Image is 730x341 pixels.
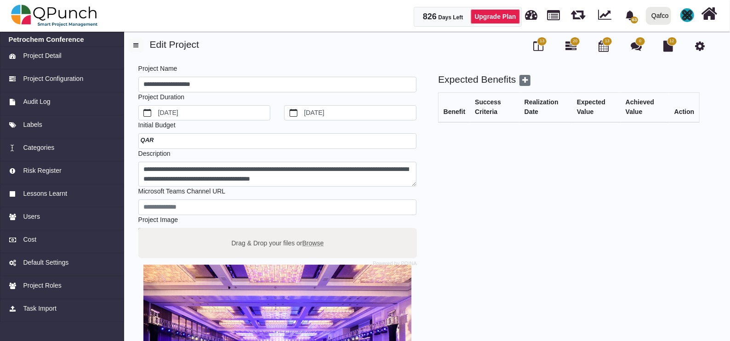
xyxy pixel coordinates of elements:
[138,187,226,196] label: Microsoft Teams Channel URL
[651,8,668,24] div: Qafco
[577,97,616,117] div: Expected Value
[23,143,54,153] span: Categories
[438,14,463,21] span: Days Left
[23,51,61,61] span: Project Detail
[670,38,674,45] span: 12
[438,74,700,86] h4: Expected Benefits
[139,106,157,120] button: calendar
[571,5,586,20] span: Iteration
[373,261,416,266] a: Powered by PQINA
[519,75,531,86] span: Add benefits
[573,38,577,45] span: 20
[290,109,298,117] svg: calendar
[23,212,40,222] span: Users
[444,107,465,117] div: Benefit
[626,97,665,117] div: Achieved Value
[599,40,609,51] i: Calendar
[565,44,576,51] a: 20
[680,8,694,22] img: avatar
[138,120,176,130] label: Initial Budget
[625,11,635,20] svg: bell fill
[680,8,694,22] span: QPunch Support
[302,106,416,120] label: [DATE]
[631,40,642,51] i: Punch Discussion
[11,2,98,29] img: qpunch-sp.fa6292f.png
[674,107,695,117] div: Action
[302,239,324,246] span: Browse
[664,40,673,51] i: Document Library
[701,5,718,23] i: Home
[605,38,610,45] span: 13
[138,149,171,159] label: Description
[156,106,270,120] label: [DATE]
[631,17,638,23] span: 63
[540,38,544,45] span: 13
[285,106,302,120] button: calendar
[525,97,567,117] div: Realization Date
[675,0,700,30] a: avatar
[642,0,675,31] a: Qafco
[471,9,519,24] a: Upgrade Plan
[525,6,537,19] span: Dashboard
[565,40,576,51] i: Gantt
[475,97,515,117] div: Success Criteria
[423,12,437,21] span: 826
[138,215,178,225] label: Project Image
[593,0,620,31] div: Dynamic Report
[138,64,177,74] label: Project Name
[143,109,152,117] svg: calendar
[622,7,638,23] div: Notification
[23,258,68,267] span: Default Settings
[23,74,83,84] span: Project Configuration
[138,92,184,102] label: Project Duration
[639,38,641,45] span: 0
[23,235,36,244] span: Cost
[23,97,50,107] span: Audit Log
[23,304,56,313] span: Task Import
[228,235,327,251] label: Drag & Drop your files or
[9,35,116,44] a: Petrochem Conference
[23,166,61,176] span: Risk Register
[23,120,42,130] span: Labels
[129,39,723,50] h4: Edit Project
[620,0,642,29] a: bell fill63
[23,189,67,199] span: Lessons Learnt
[533,40,543,51] i: Board
[23,281,61,290] span: Project Roles
[547,6,560,20] span: Projects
